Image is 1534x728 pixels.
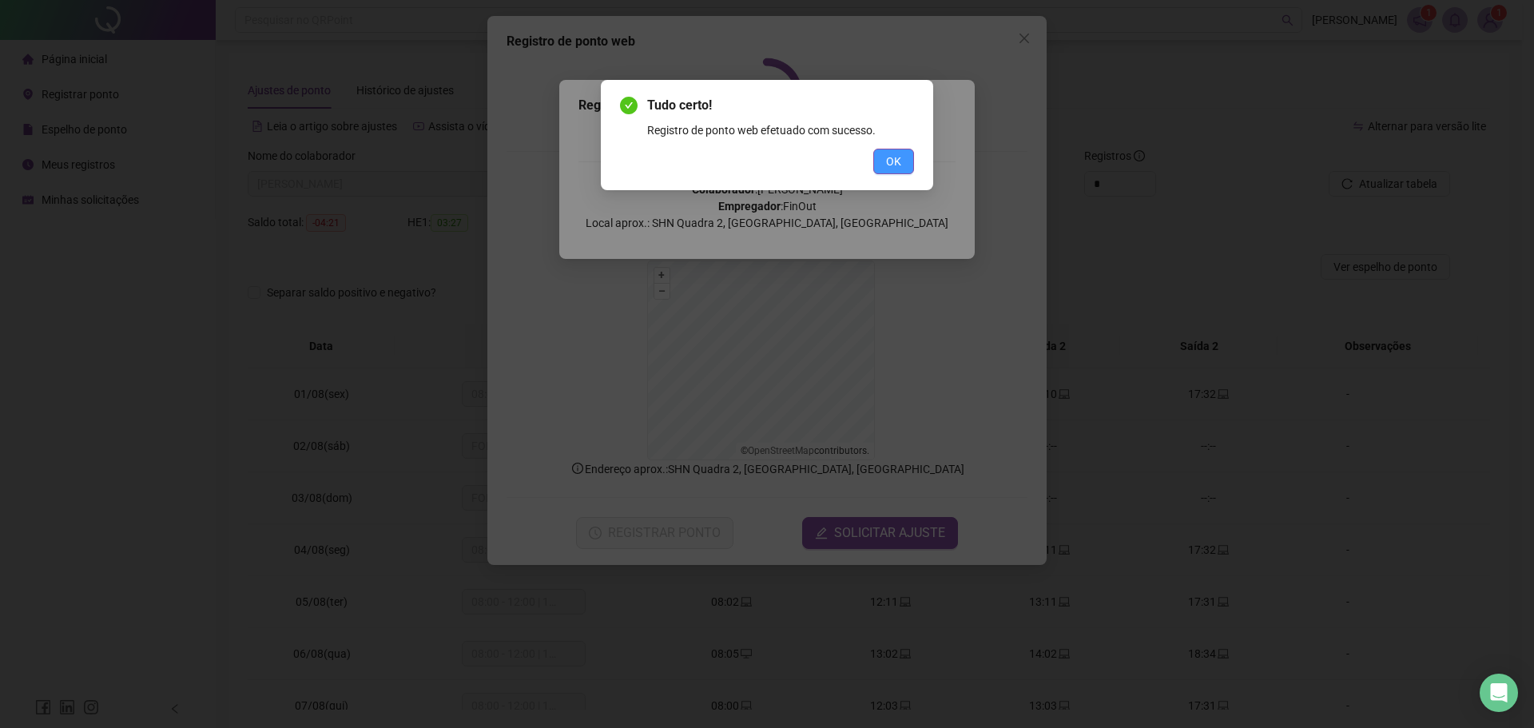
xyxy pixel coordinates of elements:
[886,153,901,170] span: OK
[1480,674,1518,712] div: Open Intercom Messenger
[647,121,914,139] div: Registro de ponto web efetuado com sucesso.
[620,97,638,114] span: check-circle
[873,149,914,174] button: OK
[647,96,914,115] span: Tudo certo!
